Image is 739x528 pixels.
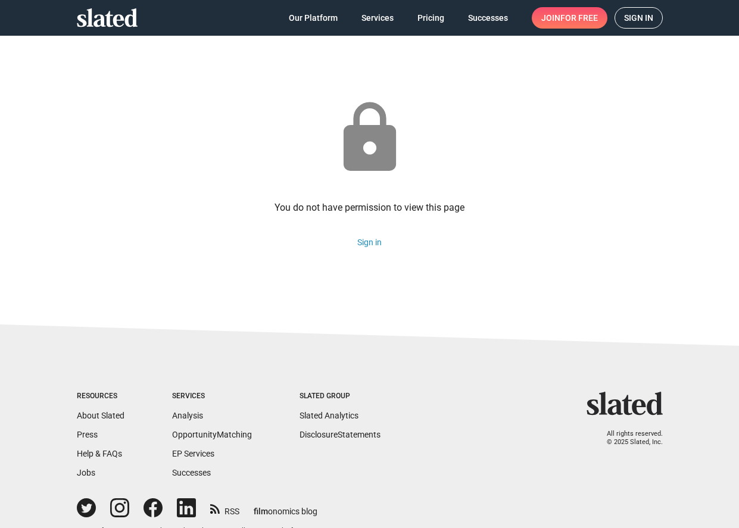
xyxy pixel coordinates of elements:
[594,430,663,447] p: All rights reserved. © 2025 Slated, Inc.
[357,238,382,247] a: Sign in
[624,8,653,28] span: Sign in
[541,7,598,29] span: Join
[468,7,508,29] span: Successes
[275,201,464,214] div: You do not have permission to view this page
[77,411,124,420] a: About Slated
[352,7,403,29] a: Services
[172,411,203,420] a: Analysis
[408,7,454,29] a: Pricing
[172,449,214,458] a: EP Services
[300,411,358,420] a: Slated Analytics
[532,7,607,29] a: Joinfor free
[615,7,663,29] a: Sign in
[279,7,347,29] a: Our Platform
[300,430,381,439] a: DisclosureStatements
[361,7,394,29] span: Services
[560,7,598,29] span: for free
[459,7,517,29] a: Successes
[300,392,381,401] div: Slated Group
[172,430,252,439] a: OpportunityMatching
[254,496,317,517] a: filmonomics blog
[289,7,338,29] span: Our Platform
[330,99,409,177] mat-icon: lock
[77,468,95,477] a: Jobs
[77,449,122,458] a: Help & FAQs
[210,499,239,517] a: RSS
[254,507,268,516] span: film
[77,392,124,401] div: Resources
[172,392,252,401] div: Services
[77,430,98,439] a: Press
[417,7,444,29] span: Pricing
[172,468,211,477] a: Successes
